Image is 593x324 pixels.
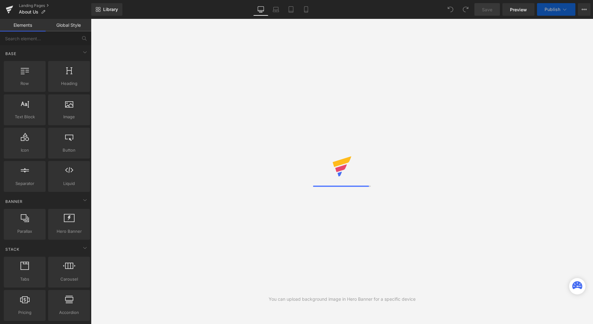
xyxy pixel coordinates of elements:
[510,6,527,13] span: Preview
[19,3,91,8] a: Landing Pages
[50,114,88,120] span: Image
[6,276,44,282] span: Tabs
[50,228,88,235] span: Hero Banner
[253,3,268,16] a: Desktop
[482,6,492,13] span: Save
[269,296,416,303] div: You can upload background image in Hero Banner for a specific device
[103,7,118,12] span: Library
[19,9,38,14] span: About Us
[502,3,534,16] a: Preview
[537,3,575,16] button: Publish
[268,3,283,16] a: Laptop
[459,3,472,16] button: Redo
[6,228,44,235] span: Parallax
[578,3,590,16] button: More
[283,3,299,16] a: Tablet
[545,7,560,12] span: Publish
[6,309,44,316] span: Pricing
[50,276,88,282] span: Carousel
[5,246,20,252] span: Stack
[50,147,88,154] span: Button
[299,3,314,16] a: Mobile
[50,80,88,87] span: Heading
[444,3,457,16] button: Undo
[6,180,44,187] span: Separator
[6,80,44,87] span: Row
[50,180,88,187] span: Liquid
[5,51,17,57] span: Base
[91,3,122,16] a: New Library
[5,198,23,204] span: Banner
[6,114,44,120] span: Text Block
[46,19,91,31] a: Global Style
[50,309,88,316] span: Accordion
[6,147,44,154] span: Icon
